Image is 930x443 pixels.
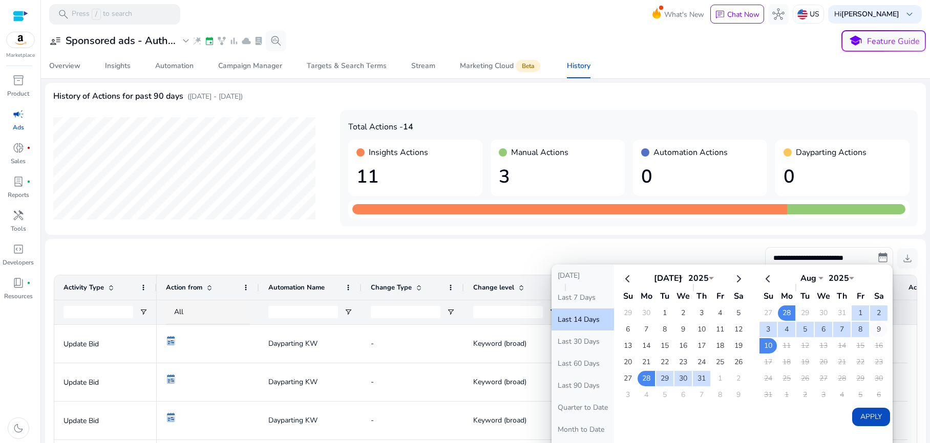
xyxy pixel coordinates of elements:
[473,283,514,292] span: Change level
[72,9,132,20] p: Press to search
[268,283,325,292] span: Automation Name
[841,9,899,19] b: [PERSON_NAME]
[715,10,725,20] span: chat
[369,148,428,158] h4: Insights Actions
[27,281,31,285] span: fiber_manual_record
[710,5,764,24] button: chatChat Now
[768,4,789,25] button: hub
[12,243,25,255] span: code_blocks
[4,292,33,301] p: Resources
[516,60,540,72] span: Beta
[155,62,194,70] div: Automation
[307,62,387,70] div: Targets & Search Terms
[7,89,29,98] p: Product
[187,91,243,102] p: ([DATE] - [DATE])
[403,121,413,132] b: 14
[57,8,70,20] span: search
[253,36,264,46] span: lab_profile
[11,224,26,233] p: Tools
[27,146,31,150] span: fiber_manual_record
[793,273,823,284] div: Aug
[552,286,614,308] button: Last 7 Days
[49,35,61,47] span: user_attributes
[64,372,147,393] p: Update Bid
[3,258,34,267] p: Developers
[511,148,568,158] h4: Manual Actions
[473,415,526,425] span: Keyword (broad)
[473,339,526,348] span: Keyword (broad)
[64,306,133,318] input: Activity Type Filter Input
[473,377,526,387] span: Keyword (broad)
[241,36,251,46] span: cloud
[552,418,614,440] button: Month to Date
[27,180,31,184] span: fiber_manual_record
[867,35,920,48] p: Feature Guide
[652,273,683,284] div: [DATE]
[901,252,914,264] span: download
[552,374,614,396] button: Last 90 Days
[784,166,901,188] h1: 0
[567,62,590,70] div: History
[552,264,614,286] button: [DATE]
[12,74,25,86] span: inventory_2
[229,36,239,46] span: bar_chart
[180,35,192,47] span: expand_more
[473,306,543,318] input: Change level Filter Input
[12,422,25,434] span: dark_mode
[552,396,614,418] button: Quarter to Date
[552,352,614,374] button: Last 60 Days
[897,248,918,269] button: download
[12,277,25,289] span: book_4
[270,35,282,47] span: search_insights
[371,415,374,425] span: -
[66,35,176,47] h3: Sponsored ads - Auth...
[371,283,412,292] span: Change Type
[64,410,147,431] p: Update Bid
[797,9,808,19] img: us.svg
[139,308,147,316] button: Open Filter Menu
[217,36,227,46] span: family_history
[772,8,785,20] span: hub
[823,273,854,284] div: 2025
[49,62,80,70] div: Overview
[166,412,176,423] img: day-parting.svg
[841,30,926,52] button: schoolFeature Guide
[447,308,455,316] button: Open Filter Menu
[11,157,26,166] p: Sales
[12,142,25,154] span: donut_small
[268,306,338,318] input: Automation Name Filter Input
[7,32,34,48] img: amazon.svg
[174,307,183,317] span: All
[683,273,714,284] div: 2025
[371,339,374,348] span: -
[499,166,617,188] h1: 3
[810,5,819,23] p: US
[64,283,104,292] span: Activity Type
[6,52,35,59] p: Marketplace
[218,62,282,70] div: Campaign Manager
[371,377,374,387] span: -
[552,330,614,352] button: Last 30 Days
[549,308,557,316] button: Open Filter Menu
[796,148,866,158] h4: Dayparting Actions
[852,408,890,426] button: Apply
[192,36,202,46] span: wand_stars
[166,336,176,346] img: day-parting.svg
[460,62,542,70] div: Marketing Cloud
[903,8,916,20] span: keyboard_arrow_down
[268,333,318,354] span: Dayparting KW
[166,283,202,292] span: Action from
[348,122,910,132] h4: Total Actions -
[641,166,759,188] h1: 0
[371,306,440,318] input: Change Type Filter Input
[12,175,25,188] span: lab_profile
[53,92,183,101] h4: History of Actions for past 90 days
[411,62,435,70] div: Stream
[12,108,25,120] span: campaign
[105,62,131,70] div: Insights
[848,34,863,49] span: school
[356,166,474,188] h1: 11
[64,334,147,355] p: Update Bid
[166,374,176,384] img: day-parting.svg
[653,148,728,158] h4: Automation Actions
